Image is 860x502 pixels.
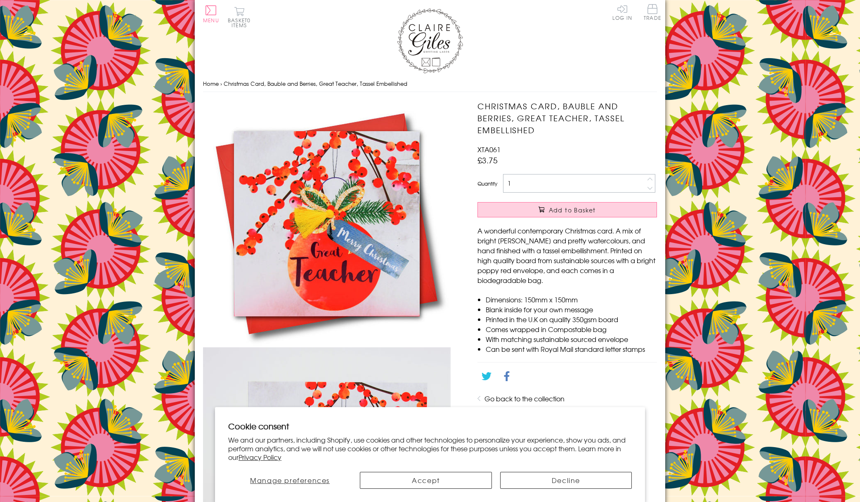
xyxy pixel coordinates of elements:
li: Dimensions: 150mm x 150mm [486,295,657,304]
label: Quantity [477,180,497,187]
img: Christmas Card, Bauble and Berries, Great Teacher, Tassel Embellished [203,100,451,347]
a: Go back to the collection [484,394,565,403]
a: Privacy Policy [239,452,281,462]
button: Add to Basket [477,202,657,217]
span: £3.75 [477,154,498,166]
p: We and our partners, including Shopify, use cookies and other technologies to personalize your ex... [228,436,632,461]
span: Trade [644,4,661,20]
button: Basket0 items [228,7,250,28]
a: Log In [612,4,632,20]
li: Printed in the U.K on quality 350gsm board [486,314,657,324]
span: Menu [203,16,219,24]
li: Blank inside for your own message [486,304,657,314]
span: 0 items [232,16,250,29]
p: A wonderful contemporary Christmas card. A mix of bright [PERSON_NAME] and pretty watercolours, a... [477,226,657,285]
span: › [220,80,222,87]
li: With matching sustainable sourced envelope [486,334,657,344]
span: Manage preferences [250,475,330,485]
button: Menu [203,5,219,23]
a: Home [203,80,219,87]
li: Comes wrapped in Compostable bag [486,324,657,334]
a: Trade [644,4,661,22]
button: Manage preferences [228,472,352,489]
h1: Christmas Card, Bauble and Berries, Great Teacher, Tassel Embellished [477,100,657,136]
span: Christmas Card, Bauble and Berries, Great Teacher, Tassel Embellished [224,80,407,87]
span: XTA061 [477,144,501,154]
h2: Cookie consent [228,420,632,432]
li: Can be sent with Royal Mail standard letter stamps [486,344,657,354]
span: Add to Basket [549,206,596,214]
img: Claire Giles Greetings Cards [397,8,463,73]
button: Decline [500,472,632,489]
button: Accept [360,472,491,489]
nav: breadcrumbs [203,75,657,92]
